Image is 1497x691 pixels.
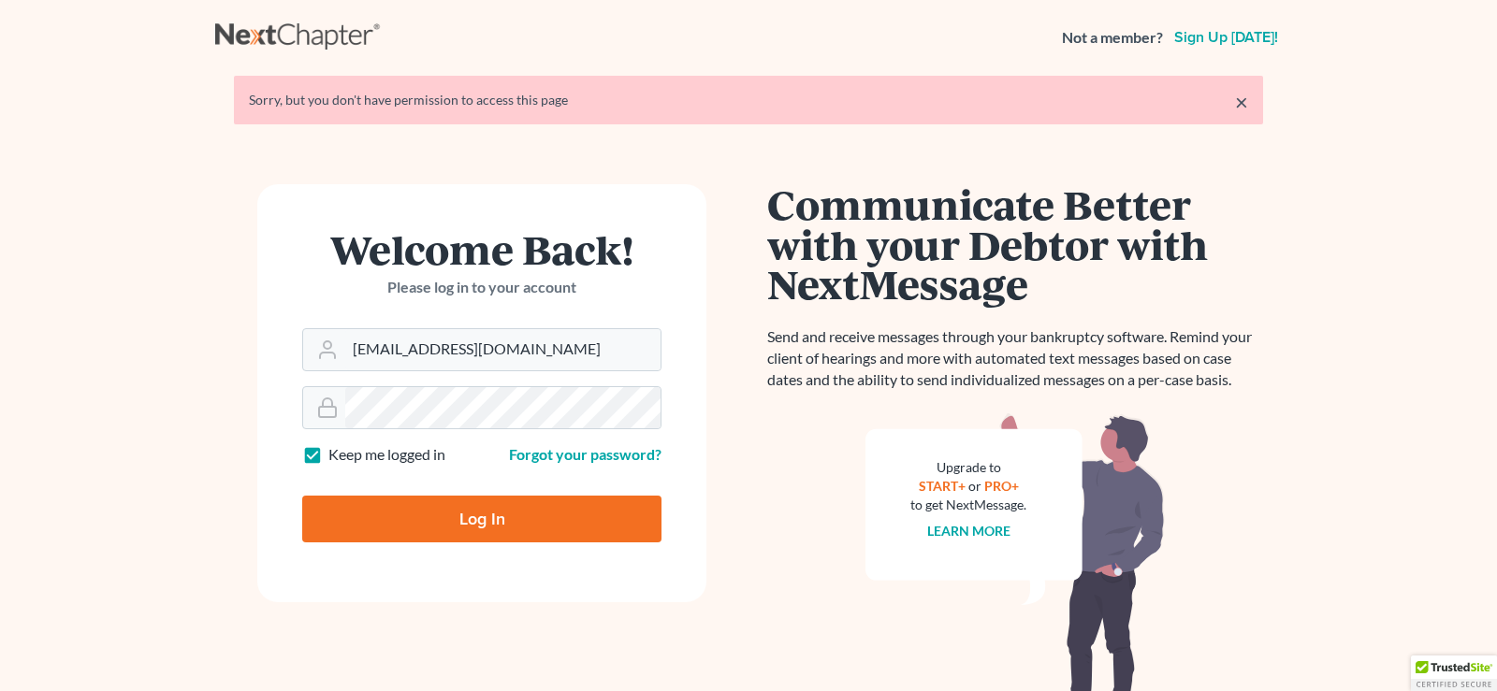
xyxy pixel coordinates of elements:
p: Send and receive messages through your bankruptcy software. Remind your client of hearings and mo... [767,326,1263,391]
label: Keep me logged in [328,444,445,466]
a: Forgot your password? [509,445,661,463]
strong: Not a member? [1062,27,1163,49]
h1: Welcome Back! [302,229,661,269]
p: Please log in to your account [302,277,661,298]
div: Sorry, but you don't have permission to access this page [249,91,1248,109]
a: START+ [919,478,966,494]
div: TrustedSite Certified [1411,655,1497,691]
div: to get NextMessage. [910,496,1026,514]
input: Email Address [345,329,661,370]
h1: Communicate Better with your Debtor with NextMessage [767,184,1263,304]
a: × [1235,91,1248,113]
input: Log In [302,496,661,542]
a: PRO+ [984,478,1019,494]
a: Learn more [927,523,1010,539]
a: Sign up [DATE]! [1170,30,1282,45]
span: or [968,478,981,494]
div: Upgrade to [910,458,1026,477]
